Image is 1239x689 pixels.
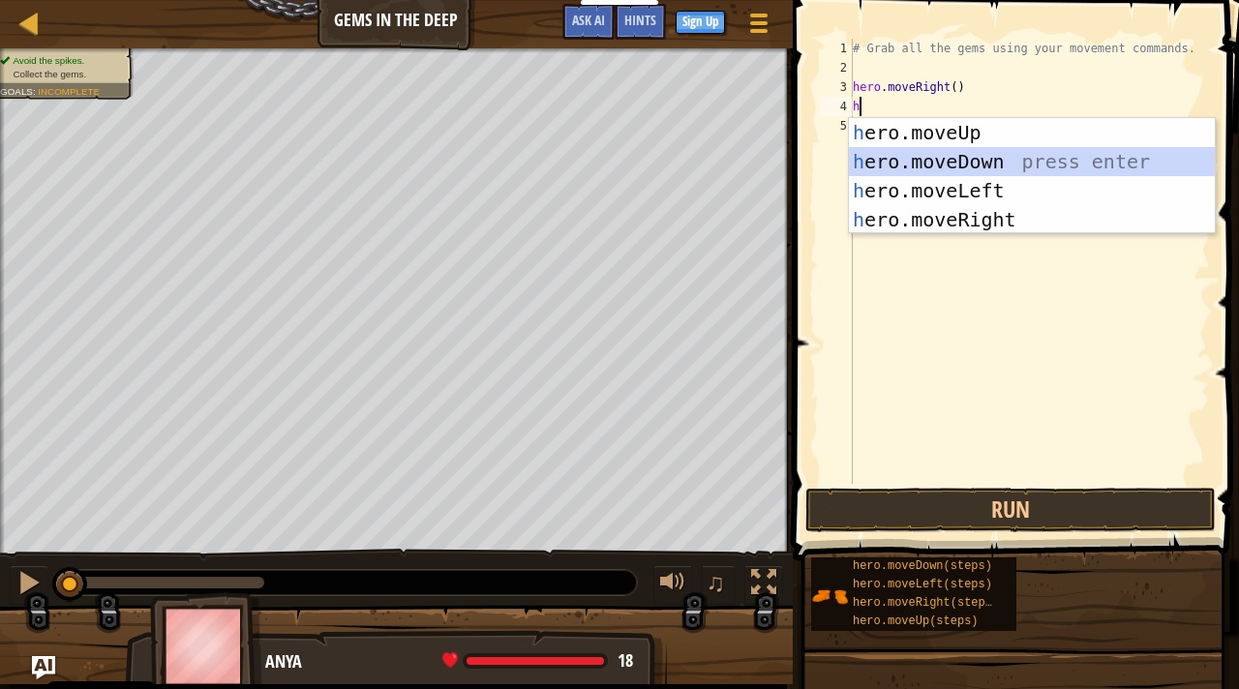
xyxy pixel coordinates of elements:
button: Ask AI [562,4,615,40]
div: health: 18 / 18 [442,652,633,670]
span: : [33,86,38,97]
div: Anya [265,649,648,674]
div: 1 [820,39,853,58]
div: 3 [820,77,853,97]
div: 5 [820,116,853,135]
span: hero.moveLeft(steps) [853,578,992,591]
div: 4 [820,97,853,116]
span: hero.moveRight(steps) [853,596,999,610]
span: 18 [618,648,633,673]
button: ⌘ + P: Pause [10,565,48,605]
span: Avoid the spikes. [13,55,84,66]
button: ♫ [702,565,735,605]
button: Toggle fullscreen [744,565,783,605]
button: Show game menu [735,4,783,49]
span: Collect the gems. [13,69,86,79]
span: Ask AI [572,11,605,29]
span: hero.moveDown(steps) [853,559,992,573]
span: ♫ [706,568,725,597]
div: 2 [820,58,853,77]
span: Incomplete [38,86,100,97]
button: Run [805,488,1216,532]
span: hero.moveUp(steps) [853,614,979,628]
img: portrait.png [811,578,848,614]
span: Hints [624,11,656,29]
button: Ask AI [32,656,55,679]
button: Adjust volume [653,565,692,605]
button: Sign Up [676,11,725,34]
